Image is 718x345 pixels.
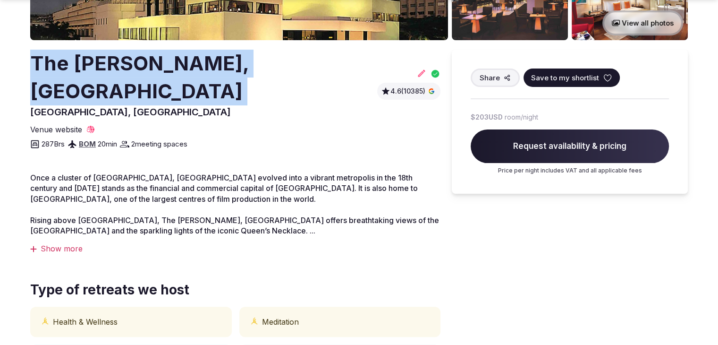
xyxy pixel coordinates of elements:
[30,50,373,105] h2: The [PERSON_NAME], [GEOGRAPHIC_DATA]
[390,86,425,96] span: 4.6 (10385)
[505,112,538,122] span: room/night
[30,106,231,118] span: [GEOGRAPHIC_DATA], [GEOGRAPHIC_DATA]
[531,73,599,83] span: Save to my shortlist
[471,112,503,122] span: $203 USD
[79,139,96,148] a: BOM
[30,281,189,299] span: Type of retreats we host
[30,124,82,135] span: Venue website
[602,10,683,35] button: View all photos
[480,73,500,83] span: Share
[30,243,440,254] div: Show more
[131,139,187,149] span: 2 meeting spaces
[471,167,669,175] p: Price per night includes VAT and all applicable fees
[30,124,95,135] a: Venue website
[42,139,65,149] span: 287 Brs
[98,139,117,149] span: 20 min
[30,173,418,204] span: Once a cluster of [GEOGRAPHIC_DATA], [GEOGRAPHIC_DATA] evolved into a vibrant metropolis in the 1...
[471,69,520,87] button: Share
[30,216,439,235] span: Rising above [GEOGRAPHIC_DATA], The [PERSON_NAME], [GEOGRAPHIC_DATA] offers breathtaking views of...
[524,69,620,87] button: Save to my shortlist
[381,86,437,96] a: 4.6(10385)
[471,129,669,164] span: Request availability & pricing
